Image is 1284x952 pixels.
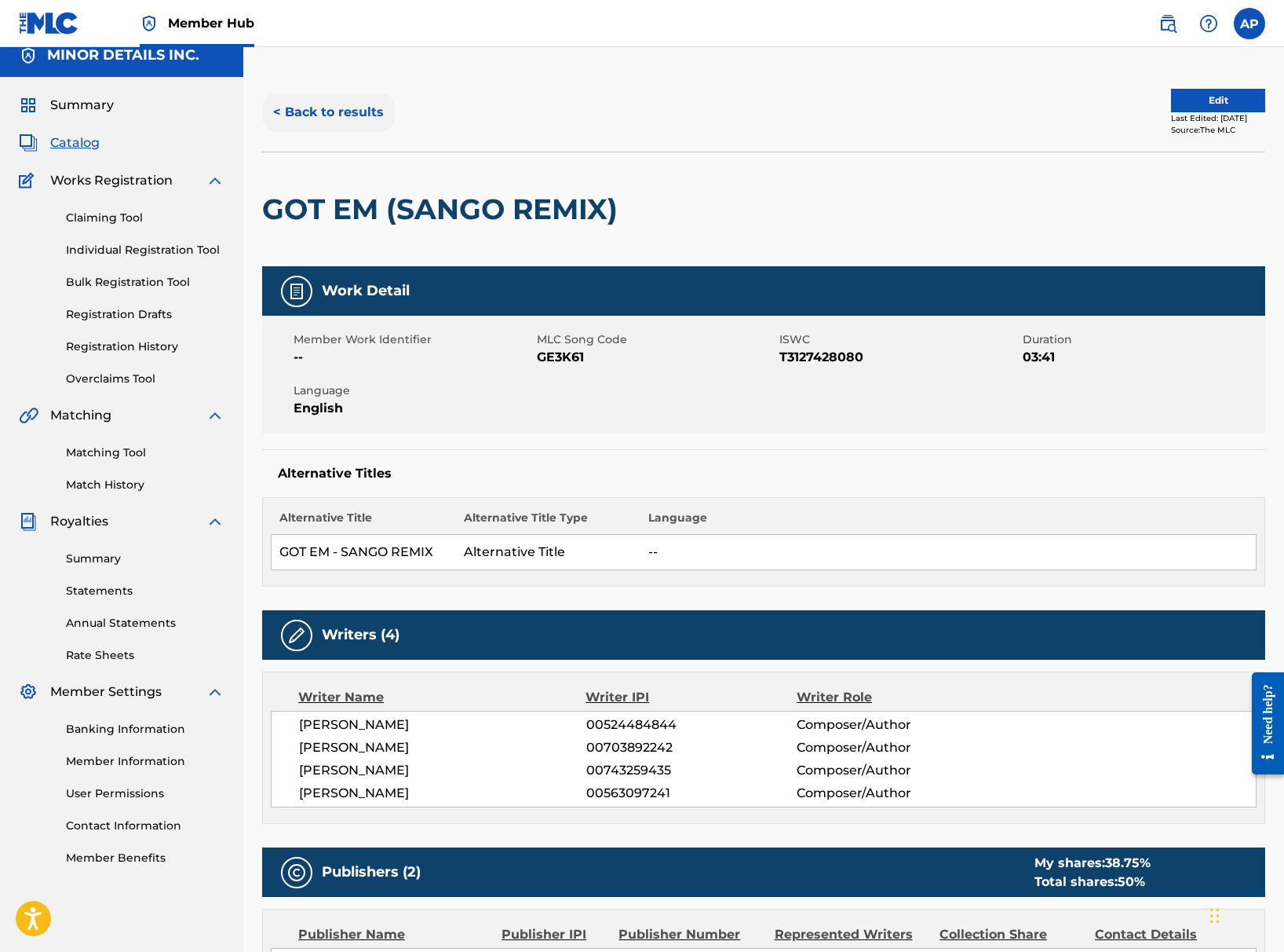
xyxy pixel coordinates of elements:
[1158,14,1177,33] img: search
[50,96,114,115] span: Summary
[294,383,533,399] span: Language
[294,331,533,348] span: Member Work Identifier
[66,371,224,387] a: Overclaims Tool
[1206,877,1284,952] iframe: Chat Widget
[66,242,224,258] a: Individual Registration Tool
[1171,89,1265,112] button: Edit
[19,512,38,531] img: Royalties
[50,134,100,152] span: Catalog
[456,535,640,570] td: Alternative Title
[586,738,797,757] span: 00703892242
[272,510,456,535] th: Alternative Title
[50,406,111,425] span: Matching
[294,399,533,418] span: English
[19,134,100,152] a: CatalogCatalog
[939,925,1083,944] div: Collection Share
[322,863,421,881] h5: Publishers (2)
[585,688,797,707] div: Writer IPI
[50,683,162,701] span: Member Settings
[66,818,224,834] a: Contact Information
[66,850,224,866] a: Member Benefits
[66,785,224,802] a: User Permissions
[1118,874,1145,889] span: 50 %
[66,583,224,599] a: Statements
[140,14,159,33] img: Top Rightsholder
[1240,660,1284,786] iframe: Resource Center
[66,339,224,355] a: Registration History
[775,925,928,944] div: Represented Writers
[66,753,224,770] a: Member Information
[456,510,640,535] th: Alternative Title Type
[322,282,410,300] h5: Work Detail
[298,688,585,707] div: Writer Name
[66,274,224,291] a: Bulk Registration Tool
[1193,8,1224,39] div: Help
[66,445,224,461] a: Matching Tool
[1210,892,1220,939] div: Drag
[47,46,199,64] h5: MINOR DETAILS INC.
[586,761,797,780] span: 00743259435
[1171,112,1265,124] div: Last Edited: [DATE]
[1152,8,1184,39] a: Public Search
[502,925,607,944] div: Publisher IPI
[1171,124,1265,136] div: Source: The MLC
[206,171,224,190] img: expand
[19,46,38,65] img: Accounts
[586,716,797,734] span: 00524484844
[206,512,224,531] img: expand
[287,626,306,645] img: Writers
[299,761,586,780] span: [PERSON_NAME]
[19,96,38,115] img: Summary
[19,171,39,190] img: Works Registration
[797,784,988,803] span: Composer/Author
[779,348,1019,367] span: T3127428080
[618,925,762,944] div: Publisher Number
[797,688,988,707] div: Writer Role
[1023,331,1262,348] span: Duration
[206,406,224,425] img: expand
[168,14,254,32] span: Member Hub
[640,510,1256,535] th: Language
[66,615,224,632] a: Annual Statements
[66,647,224,664] a: Rate Sheets
[299,716,586,734] span: [PERSON_NAME]
[797,716,988,734] span: Composer/Author
[537,348,776,367] span: GE3K61
[640,535,1256,570] td: --
[294,348,533,367] span: --
[287,282,306,301] img: Work Detail
[206,683,224,701] img: expand
[298,925,490,944] div: Publisher Name
[66,477,224,493] a: Match History
[19,12,79,35] img: MLC Logo
[779,331,1019,348] span: ISWC
[1234,8,1265,39] div: User Menu
[1105,855,1151,870] span: 38.75 %
[19,683,38,701] img: Member Settings
[586,784,797,803] span: 00563097241
[66,210,224,226] a: Claiming Tool
[299,738,586,757] span: [PERSON_NAME]
[797,761,988,780] span: Composer/Author
[537,331,776,348] span: MLC Song Code
[66,551,224,567] a: Summary
[272,535,456,570] td: GOT EM - SANGO REMIX
[262,93,395,132] button: < Back to results
[19,134,38,152] img: Catalog
[1023,348,1262,367] span: 03:41
[1095,925,1238,944] div: Contact Details
[287,863,306,882] img: Publishers
[1034,873,1151,892] div: Total shares:
[50,512,108,531] span: Royalties
[19,406,38,425] img: Matching
[278,466,1249,481] h5: Alternative Titles
[1199,14,1218,33] img: help
[50,171,173,190] span: Works Registration
[299,784,586,803] span: [PERSON_NAME]
[66,306,224,323] a: Registration Drafts
[19,96,114,115] a: SummarySummary
[1034,854,1151,873] div: My shares:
